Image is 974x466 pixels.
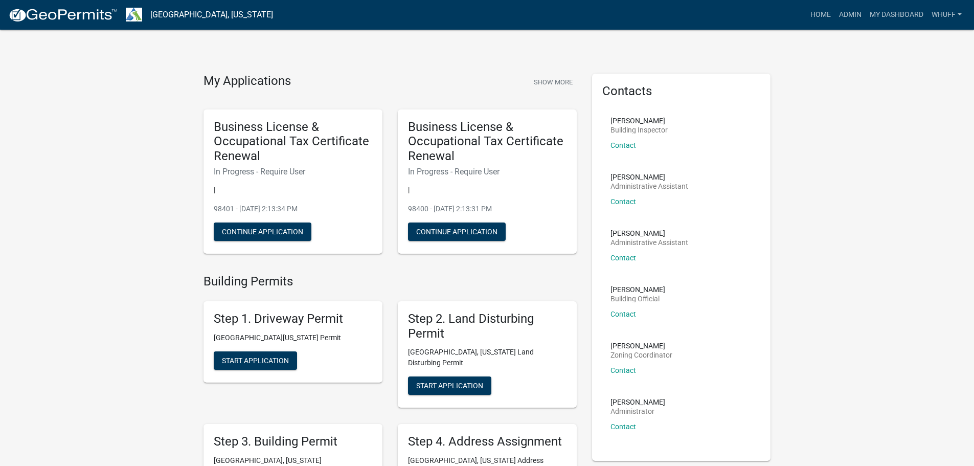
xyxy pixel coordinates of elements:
p: [PERSON_NAME] [610,230,688,237]
h4: Building Permits [203,274,577,289]
h6: In Progress - Require User [214,167,372,176]
a: Admin [835,5,866,25]
a: Contact [610,310,636,318]
a: Contact [610,197,636,206]
p: Building Inspector [610,126,668,134]
h4: My Applications [203,74,291,89]
a: Contact [610,141,636,149]
p: Administrative Assistant [610,239,688,246]
p: [PERSON_NAME] [610,117,668,124]
a: Contact [610,254,636,262]
h5: Step 4. Address Assignment [408,434,567,449]
p: [PERSON_NAME] [610,286,665,293]
h5: Step 1. Driveway Permit [214,312,372,326]
a: [GEOGRAPHIC_DATA], [US_STATE] [150,6,273,24]
a: My Dashboard [866,5,927,25]
p: | [214,185,372,195]
a: Home [806,5,835,25]
span: Start Application [222,356,289,364]
p: Administrator [610,408,665,415]
p: Administrative Assistant [610,183,688,190]
h5: Step 2. Land Disturbing Permit [408,312,567,341]
p: [GEOGRAPHIC_DATA][US_STATE] Permit [214,332,372,343]
button: Show More [530,74,577,91]
p: 98400 - [DATE] 2:13:31 PM [408,204,567,214]
p: [PERSON_NAME] [610,398,665,406]
p: 98401 - [DATE] 2:13:34 PM [214,204,372,214]
a: whuff [927,5,966,25]
a: Contact [610,423,636,431]
p: [PERSON_NAME] [610,173,688,181]
h5: Business License & Occupational Tax Certificate Renewal [408,120,567,164]
button: Start Application [408,376,491,395]
h5: Step 3. Building Permit [214,434,372,449]
button: Continue Application [214,223,311,241]
h5: Business License & Occupational Tax Certificate Renewal [214,120,372,164]
button: Continue Application [408,223,506,241]
p: [PERSON_NAME] [610,342,672,349]
h6: In Progress - Require User [408,167,567,176]
p: | [408,185,567,195]
p: Zoning Coordinator [610,351,672,359]
a: Contact [610,366,636,374]
img: Troup County, Georgia [126,8,142,21]
span: Start Application [416,382,483,390]
p: [GEOGRAPHIC_DATA], [US_STATE] Land Disturbing Permit [408,347,567,368]
p: Building Official [610,295,665,302]
button: Start Application [214,351,297,370]
h5: Contacts [602,84,761,99]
